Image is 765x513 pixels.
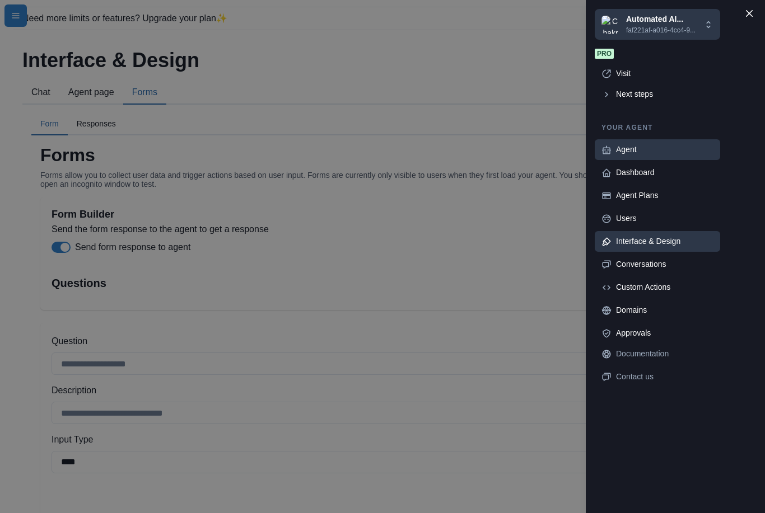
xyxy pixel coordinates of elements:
button: Close [740,4,758,22]
button: Chakra UIAutomated AI...faf221af-a016-4cc4-9... [595,9,720,40]
p: Automated AI... [626,13,696,25]
a: Documentation [595,343,720,364]
div: Visit [616,68,713,79]
div: Documentation [616,348,713,360]
div: Agent Plans [616,190,713,201]
div: Dashboard [616,167,713,178]
div: Approvals [616,327,713,339]
span: Pro [595,49,614,59]
div: Interface & Design [616,236,713,247]
p: Your agent [595,123,720,133]
div: Domains [616,304,713,316]
div: Users [616,213,713,224]
p: faf221af-a016-4cc4-9... [626,25,696,35]
div: Conversations [616,258,713,270]
div: Contact us [616,371,713,383]
div: Next steps [616,88,713,100]
div: Agent [616,144,713,156]
div: Custom Actions [616,281,713,293]
img: Chakra UI [601,16,619,34]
